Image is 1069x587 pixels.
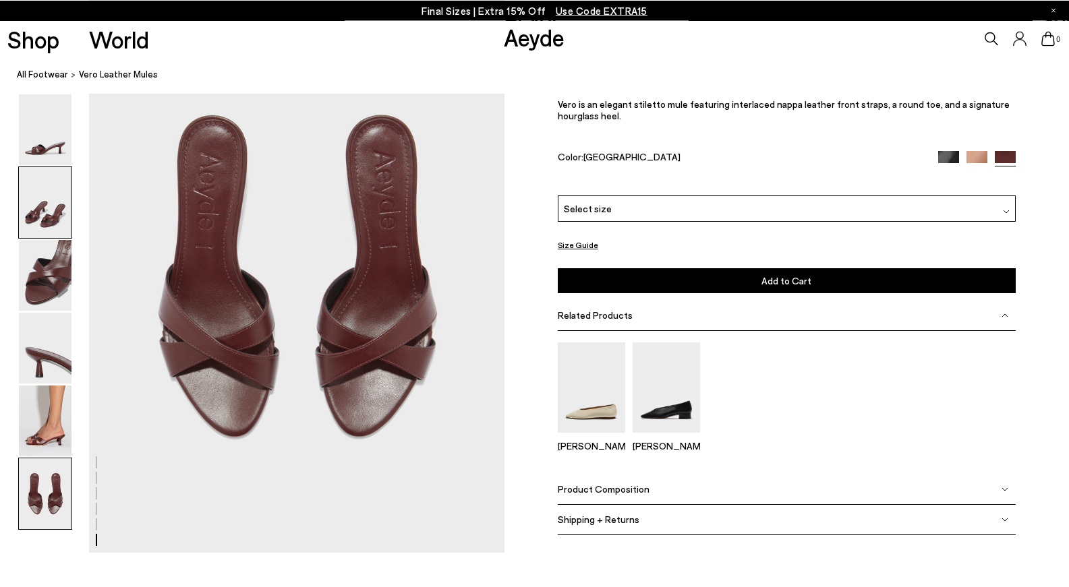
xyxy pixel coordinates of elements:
[19,385,71,456] img: Vero Leather Mules - Image 5
[761,276,811,287] span: Add to Cart
[558,514,639,526] span: Shipping + Returns
[19,94,71,165] img: Vero Leather Mules - Image 1
[558,151,923,166] div: Color:
[17,67,68,82] a: All Footwear
[558,423,625,452] a: Kirsten Ballet Flats [PERSON_NAME]
[1002,516,1008,523] img: svg%3E
[558,343,625,433] img: Kirsten Ballet Flats
[19,167,71,238] img: Vero Leather Mules - Image 2
[583,151,681,162] span: [GEOGRAPHIC_DATA]
[79,67,158,82] span: Vero Leather Mules
[633,423,700,452] a: Delia Low-Heeled Ballet Pumps [PERSON_NAME]
[633,440,700,452] p: [PERSON_NAME]
[422,2,647,19] p: Final Sizes | Extra 15% Off
[19,313,71,383] img: Vero Leather Mules - Image 4
[1041,31,1055,46] a: 0
[19,458,71,529] img: Vero Leather Mules - Image 6
[17,57,1069,94] nav: breadcrumb
[1055,35,1062,42] span: 0
[1002,312,1008,319] img: svg%3E
[556,4,647,16] span: Navigate to /collections/ss25-final-sizes
[558,310,633,321] span: Related Products
[7,27,59,51] a: Shop
[558,269,1016,294] button: Add to Cart
[558,237,598,254] button: Size Guide
[19,240,71,311] img: Vero Leather Mules - Image 3
[558,440,625,452] p: [PERSON_NAME]
[558,98,1010,121] span: Vero is an elegant stiletto mule featuring interlaced nappa leather front straps, a round toe, an...
[1002,486,1008,493] img: svg%3E
[1003,208,1010,215] img: svg%3E
[564,202,612,216] span: Select size
[89,27,149,51] a: World
[504,22,565,51] a: Aeyde
[558,484,649,495] span: Product Composition
[633,343,700,433] img: Delia Low-Heeled Ballet Pumps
